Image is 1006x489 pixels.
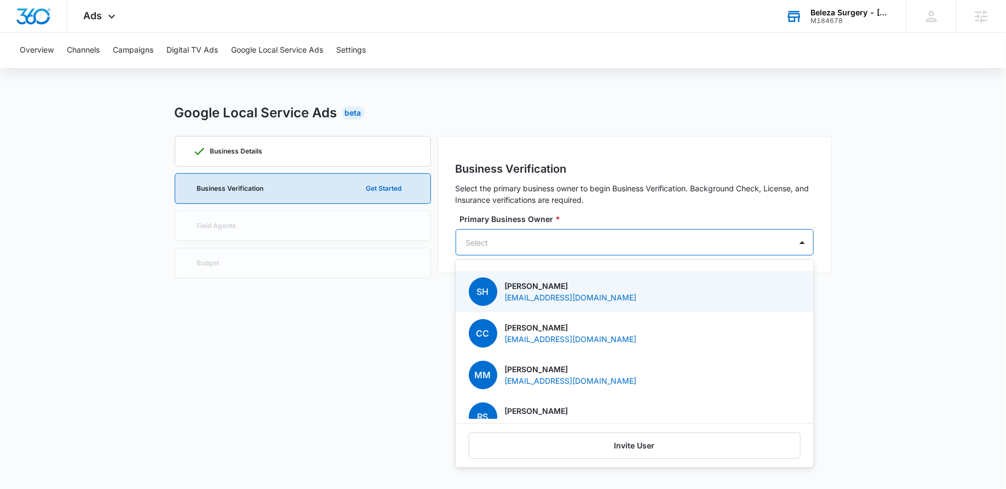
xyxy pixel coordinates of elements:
[469,361,497,389] span: MM
[175,103,337,123] h2: Google Local Service Ads
[505,405,637,417] p: [PERSON_NAME]
[231,33,323,68] button: Google Local Service Ads
[67,33,100,68] button: Channels
[175,173,431,204] a: Business VerificationGet Started
[166,33,218,68] button: Digital TV Ads
[505,363,637,375] p: [PERSON_NAME]
[336,33,366,68] button: Settings
[505,292,637,303] p: [EMAIL_ADDRESS][DOMAIN_NAME]
[84,10,102,21] span: Ads
[175,136,431,167] a: Business Details
[456,161,814,177] h2: Business Verification
[469,319,497,348] span: CC
[355,175,413,202] button: Get Started
[810,8,890,17] div: account name
[505,333,637,345] p: [EMAIL_ADDRESS][DOMAIN_NAME]
[342,106,365,120] div: Beta
[505,375,637,386] p: [EMAIL_ADDRESS][DOMAIN_NAME]
[456,183,814,206] p: Select the primary business owner to begin Business Verification. Background Check, License, and ...
[20,33,54,68] button: Overview
[210,148,263,155] p: Business Details
[810,17,890,25] div: account id
[505,322,637,333] p: [PERSON_NAME]
[505,280,637,292] p: [PERSON_NAME]
[469,402,497,431] span: RS
[505,417,637,428] p: [EMAIL_ADDRESS][DOMAIN_NAME]
[460,213,818,225] label: Primary Business Owner
[469,277,497,306] span: SH
[113,33,153,68] button: Campaigns
[197,185,264,192] p: Business Verification
[469,433,801,459] button: Invite User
